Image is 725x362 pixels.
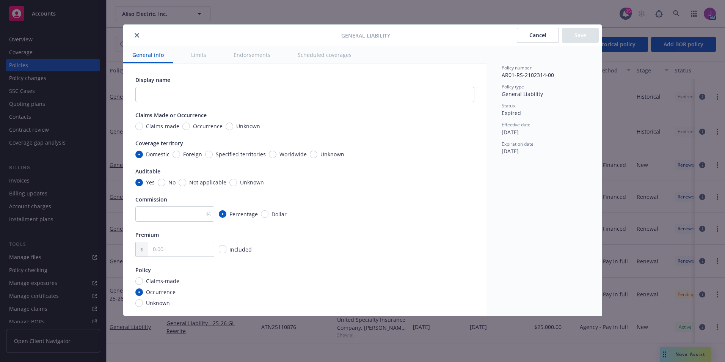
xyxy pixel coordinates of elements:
[146,277,179,285] span: Claims-made
[261,210,268,218] input: Dollar
[310,151,317,158] input: Unknown
[502,121,530,128] span: Effective date
[135,112,207,119] span: Claims Made or Occurrence
[269,151,276,158] input: Worldwide
[158,179,165,186] input: No
[182,123,190,130] input: Occurrence
[148,242,214,257] input: 0.00
[135,140,183,147] span: Coverage territory
[135,151,143,158] input: Domestic
[279,150,307,158] span: Worldwide
[205,151,213,158] input: Specified territories
[135,196,167,203] span: Commission
[173,151,180,158] input: Foreign
[224,46,279,63] button: Endorsements
[502,141,534,147] span: Expiration date
[229,246,252,253] span: Included
[341,31,390,39] span: General Liability
[132,31,141,40] button: close
[193,122,223,130] span: Occurrence
[135,123,143,130] input: Claims-made
[517,28,559,43] button: Cancel
[271,210,287,218] span: Dollar
[123,46,173,63] button: General info
[229,210,258,218] span: Percentage
[146,178,155,186] span: Yes
[502,65,532,71] span: Policy number
[502,90,543,98] span: General Liability
[226,123,233,130] input: Unknown
[219,210,226,218] input: Percentage
[179,179,186,186] input: Not applicable
[135,179,143,186] input: Yes
[502,148,519,155] span: [DATE]
[240,178,264,186] span: Unknown
[135,288,143,296] input: Occurrence
[206,210,211,218] span: %
[146,122,179,130] span: Claims-made
[183,150,202,158] span: Foreign
[146,150,169,158] span: Domestic
[502,129,519,136] span: [DATE]
[135,168,160,175] span: Auditable
[135,231,159,238] span: Premium
[502,102,515,109] span: Status
[320,150,344,158] span: Unknown
[189,178,226,186] span: Not applicable
[502,71,554,79] span: AR01-RS-2102314-00
[135,266,151,274] span: Policy
[216,150,266,158] span: Specified territories
[135,299,143,307] input: Unknown
[502,109,521,116] span: Expired
[289,46,361,63] button: Scheduled coverages
[236,122,260,130] span: Unknown
[135,76,170,83] span: Display name
[135,277,143,285] input: Claims-made
[182,46,215,63] button: Limits
[229,179,237,186] input: Unknown
[146,288,176,296] span: Occurrence
[146,299,170,307] span: Unknown
[502,83,524,90] span: Policy type
[168,178,176,186] span: No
